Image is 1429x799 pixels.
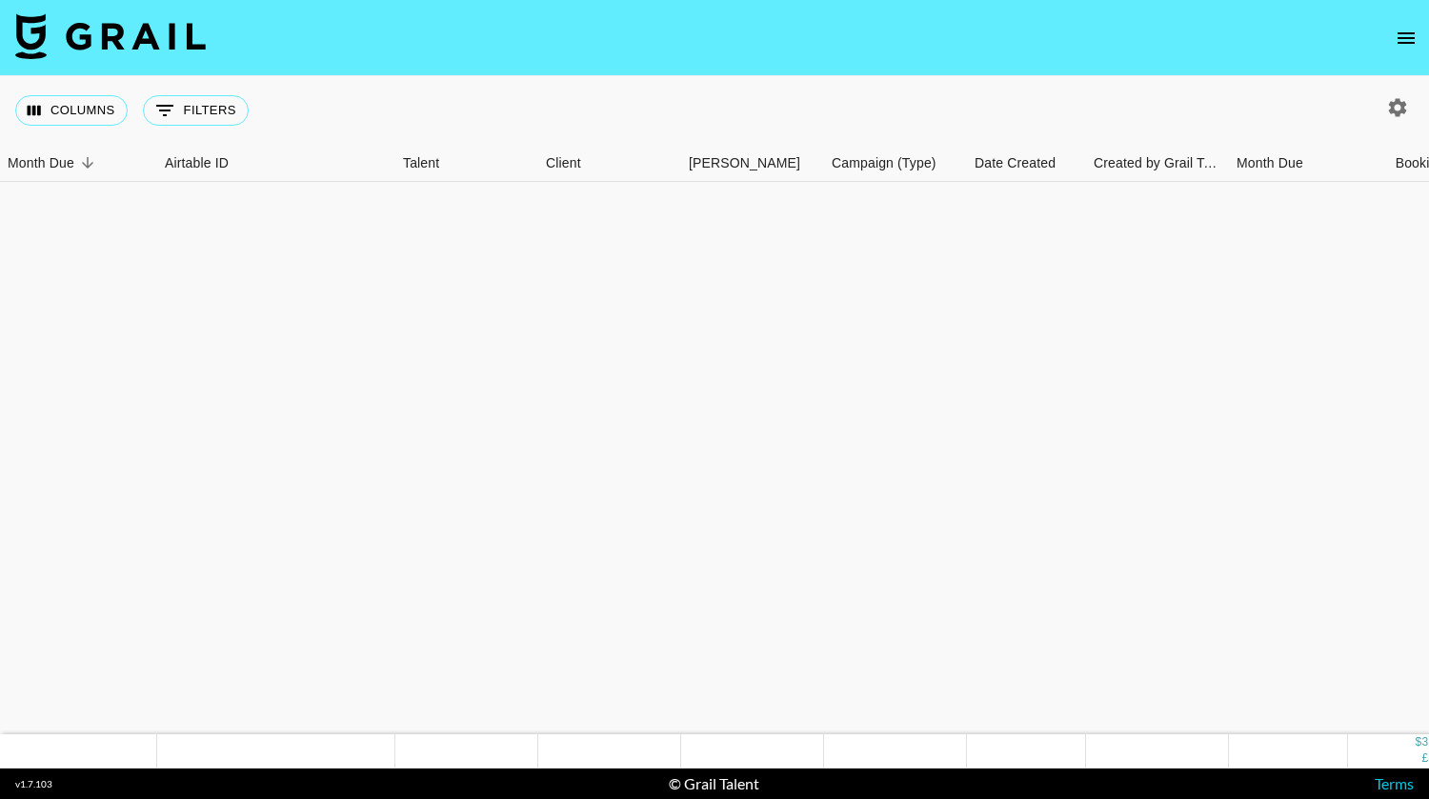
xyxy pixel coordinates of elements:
[669,774,759,793] div: © Grail Talent
[679,145,822,182] div: Booker
[1084,145,1227,182] div: Created by Grail Team
[403,145,439,182] div: Talent
[15,13,206,59] img: Grail Talent
[1421,751,1428,768] div: £
[689,145,800,182] div: [PERSON_NAME]
[1416,735,1422,751] div: $
[1227,145,1346,182] div: Month Due
[143,95,249,126] button: Show filters
[15,95,128,126] button: Select columns
[15,778,52,790] div: v 1.7.103
[546,145,581,182] div: Client
[822,145,965,182] div: Campaign (Type)
[1387,19,1425,57] button: open drawer
[1237,145,1303,182] div: Month Due
[8,145,74,182] div: Month Due
[965,145,1084,182] div: Date Created
[832,145,936,182] div: Campaign (Type)
[165,145,229,182] div: Airtable ID
[1375,774,1414,792] a: Terms
[74,150,101,176] button: Sort
[155,145,393,182] div: Airtable ID
[975,145,1056,182] div: Date Created
[1094,145,1223,182] div: Created by Grail Team
[536,145,679,182] div: Client
[393,145,536,182] div: Talent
